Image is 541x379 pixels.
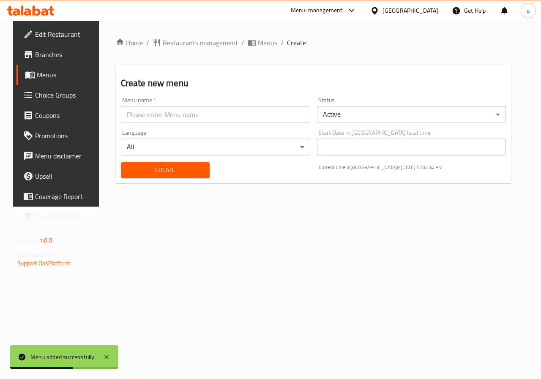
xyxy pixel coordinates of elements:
[35,90,97,100] span: Choice Groups
[116,38,511,48] nav: breadcrumb
[128,165,203,175] span: Create
[116,38,143,48] a: Home
[16,65,104,85] a: Menus
[35,131,97,141] span: Promotions
[35,151,97,161] span: Menu disclaimer
[121,77,506,90] h2: Create new menu
[35,110,97,120] span: Coupons
[35,171,97,181] span: Upsell
[16,207,104,227] a: Grocery Checklist
[30,352,95,362] div: Menu added successfully
[16,146,104,166] a: Menu disclaimer
[527,6,530,15] span: o
[16,186,104,207] a: Coverage Report
[17,249,56,260] span: Get support on:
[383,6,438,15] div: [GEOGRAPHIC_DATA]
[16,125,104,146] a: Promotions
[287,38,306,48] span: Create
[16,24,104,44] a: Edit Restaurant
[163,38,238,48] span: Restaurants management
[121,139,310,155] div: All
[16,166,104,186] a: Upsell
[291,5,343,16] div: Menu-management
[17,258,71,269] a: Support.OpsPlatform
[16,105,104,125] a: Coupons
[16,44,104,65] a: Branches
[17,235,38,246] span: Version:
[241,38,244,48] li: /
[35,29,97,39] span: Edit Restaurant
[317,106,506,123] div: Active
[35,191,97,202] span: Coverage Report
[281,38,284,48] li: /
[121,162,210,178] button: Create
[37,70,97,80] span: Menus
[258,38,277,48] span: Menus
[248,38,277,48] a: Menus
[153,38,238,48] a: Restaurants management
[35,212,97,222] span: Grocery Checklist
[319,164,506,171] p: Current time in [GEOGRAPHIC_DATA] is [DATE] 5:56:34 PM
[39,235,52,246] span: 1.0.0
[16,85,104,105] a: Choice Groups
[121,106,310,123] input: Please enter Menu name
[146,38,149,48] li: /
[35,49,97,60] span: Branches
